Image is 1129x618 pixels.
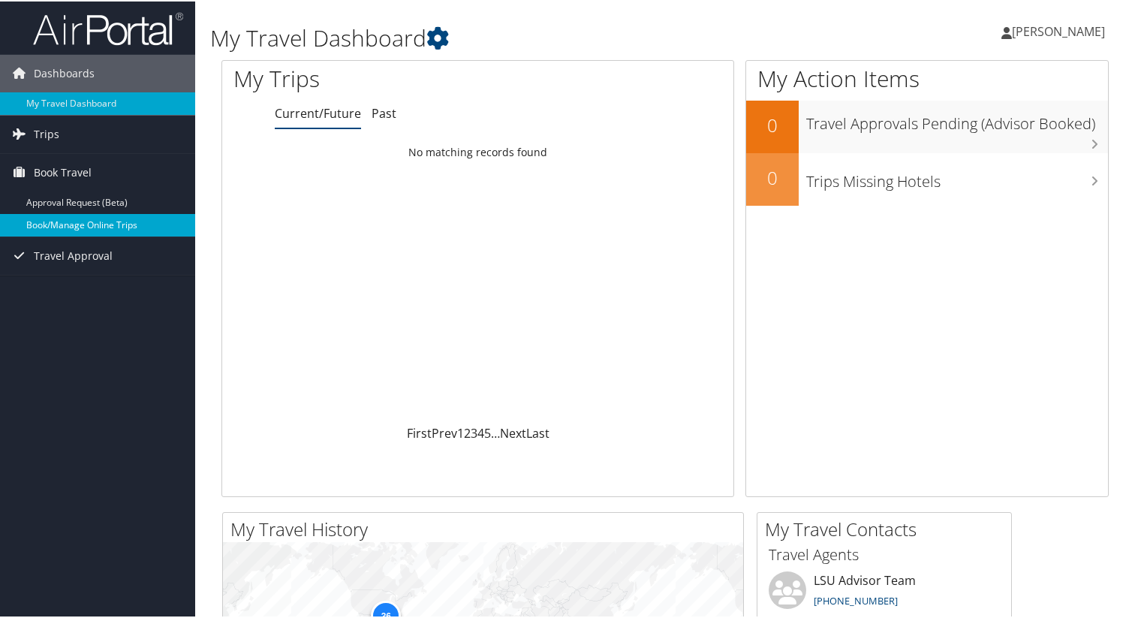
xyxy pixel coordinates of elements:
[230,515,743,541] h2: My Travel History
[464,424,471,440] a: 2
[33,10,183,45] img: airportal-logo.png
[806,104,1108,133] h3: Travel Approvals Pending (Advisor Booked)
[372,104,396,120] a: Past
[484,424,491,440] a: 5
[500,424,526,440] a: Next
[746,152,1108,204] a: 0Trips Missing Hotels
[1001,8,1120,53] a: [PERSON_NAME]
[34,236,113,273] span: Travel Approval
[746,164,799,189] h2: 0
[275,104,361,120] a: Current/Future
[471,424,477,440] a: 3
[1012,22,1105,38] span: [PERSON_NAME]
[814,592,898,606] a: [PHONE_NUMBER]
[765,515,1011,541] h2: My Travel Contacts
[746,62,1108,93] h1: My Action Items
[407,424,432,440] a: First
[233,62,509,93] h1: My Trips
[769,543,1000,564] h3: Travel Agents
[477,424,484,440] a: 4
[457,424,464,440] a: 1
[526,424,549,440] a: Last
[210,21,817,53] h1: My Travel Dashboard
[491,424,500,440] span: …
[222,137,733,164] td: No matching records found
[746,99,1108,152] a: 0Travel Approvals Pending (Advisor Booked)
[746,111,799,137] h2: 0
[34,53,95,91] span: Dashboards
[34,114,59,152] span: Trips
[34,152,92,190] span: Book Travel
[806,162,1108,191] h3: Trips Missing Hotels
[432,424,457,440] a: Prev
